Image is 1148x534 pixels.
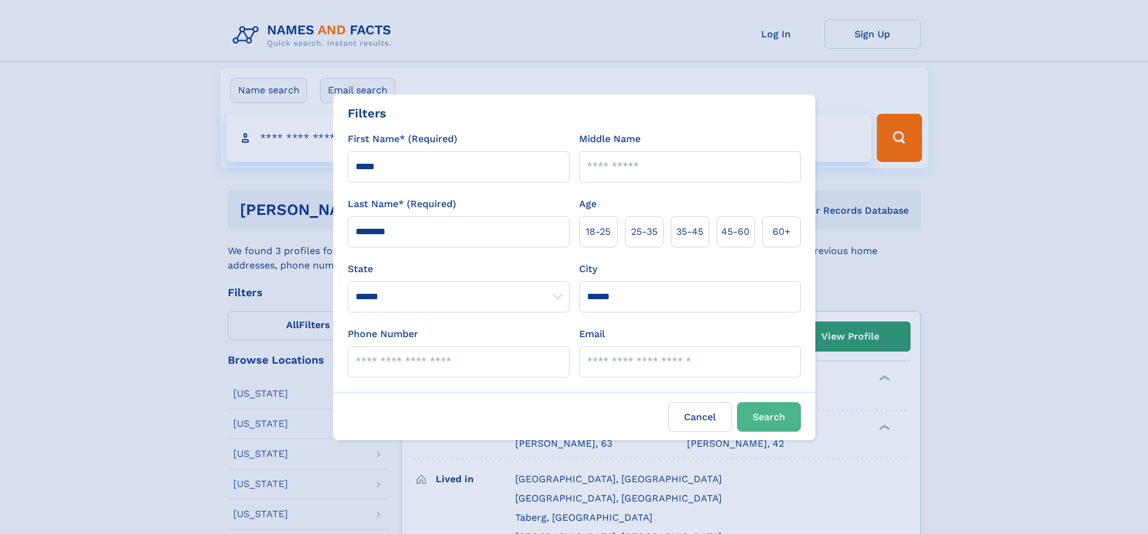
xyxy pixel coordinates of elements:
[579,197,597,211] label: Age
[721,225,750,239] span: 45‑60
[348,132,457,146] label: First Name* (Required)
[773,225,791,239] span: 60+
[348,262,569,276] label: State
[676,225,703,239] span: 35‑45
[737,402,801,432] button: Search
[348,327,418,341] label: Phone Number
[631,225,657,239] span: 25‑35
[348,104,386,122] div: Filters
[579,132,641,146] label: Middle Name
[668,402,732,432] label: Cancel
[579,327,605,341] label: Email
[586,225,610,239] span: 18‑25
[348,197,456,211] label: Last Name* (Required)
[579,262,597,276] label: City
